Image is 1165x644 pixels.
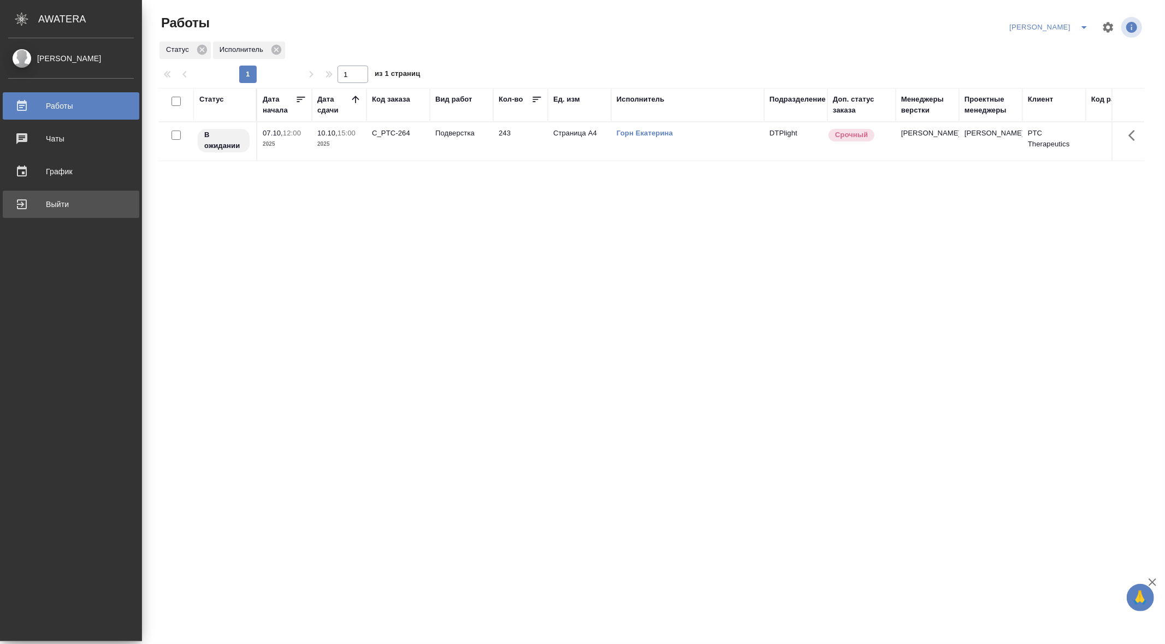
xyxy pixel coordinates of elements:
[8,131,134,147] div: Чаты
[764,122,827,161] td: DTPlight
[3,125,139,152] a: Чаты
[435,128,488,139] p: Подверстка
[263,129,283,137] p: 07.10,
[548,122,611,161] td: Страница А4
[197,128,251,153] div: Исполнитель назначен, приступать к работе пока рано
[1028,128,1080,150] p: PTC Therapeutics
[166,44,193,55] p: Статус
[213,42,285,59] div: Исполнитель
[283,129,301,137] p: 12:00
[8,196,134,212] div: Выйти
[901,128,954,139] p: [PERSON_NAME]
[263,139,306,150] p: 2025
[220,44,267,55] p: Исполнитель
[372,128,424,139] div: C_PTC-264
[617,94,665,105] div: Исполнитель
[8,98,134,114] div: Работы
[499,94,523,105] div: Кол-во
[770,94,826,105] div: Подразделение
[1122,122,1148,149] button: Здесь прячутся важные кнопки
[372,94,410,105] div: Код заказа
[1131,586,1150,609] span: 🙏
[959,122,1022,161] td: [PERSON_NAME]
[3,92,139,120] a: Работы
[8,163,134,180] div: График
[617,129,673,137] a: Горн Екатерина
[338,129,356,137] p: 15:00
[3,158,139,185] a: График
[1095,14,1121,40] span: Настроить таблицу
[204,129,243,151] p: В ожидании
[1028,94,1053,105] div: Клиент
[901,94,954,116] div: Менеджеры верстки
[835,129,868,140] p: Срочный
[493,122,548,161] td: 243
[199,94,224,105] div: Статус
[553,94,580,105] div: Ед. изм
[8,52,134,64] div: [PERSON_NAME]
[38,8,142,30] div: AWATERA
[3,191,139,218] a: Выйти
[1091,94,1133,105] div: Код работы
[375,67,421,83] span: из 1 страниц
[1007,19,1095,36] div: split button
[317,139,361,150] p: 2025
[833,94,890,116] div: Доп. статус заказа
[1127,584,1154,611] button: 🙏
[159,42,211,59] div: Статус
[263,94,295,116] div: Дата начала
[1121,17,1144,38] span: Посмотреть информацию
[965,94,1017,116] div: Проектные менеджеры
[317,129,338,137] p: 10.10,
[158,14,210,32] span: Работы
[317,94,350,116] div: Дата сдачи
[435,94,472,105] div: Вид работ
